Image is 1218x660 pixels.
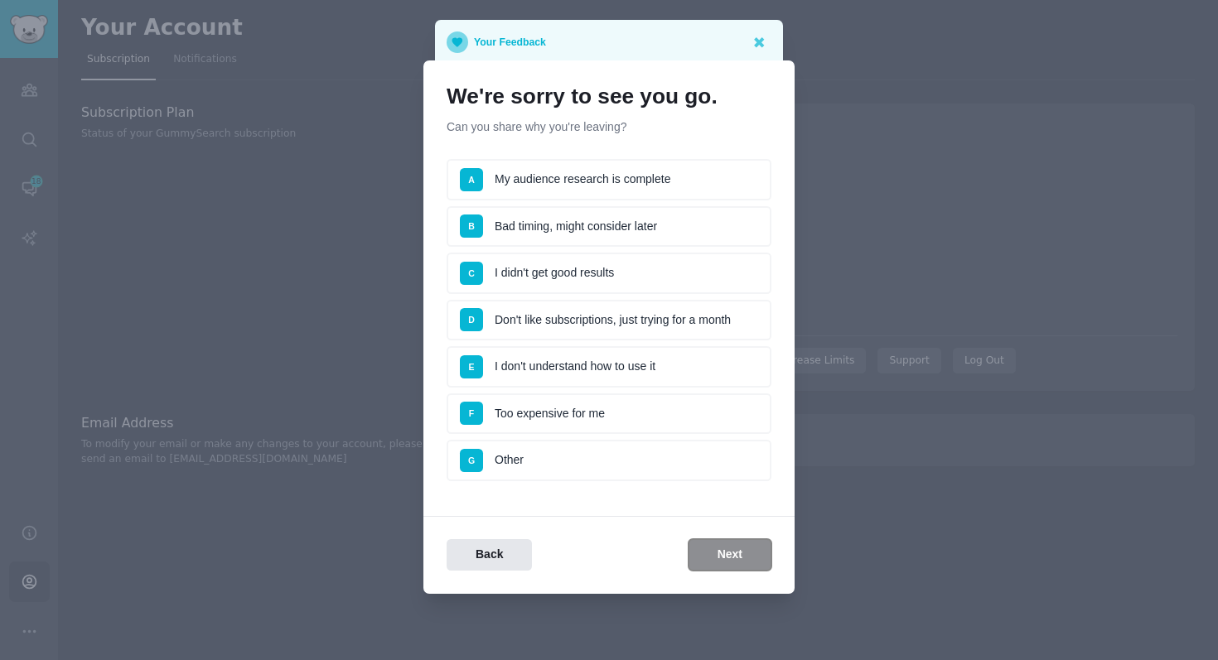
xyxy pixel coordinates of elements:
span: B [468,221,475,231]
p: Your Feedback [474,31,546,53]
span: C [468,268,475,278]
h1: We're sorry to see you go. [447,84,771,110]
span: G [468,455,475,465]
button: Back [447,539,532,571]
span: A [468,175,475,185]
span: E [468,362,474,372]
p: Can you share why you're leaving? [447,118,771,136]
span: D [468,315,475,325]
span: F [469,408,474,418]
